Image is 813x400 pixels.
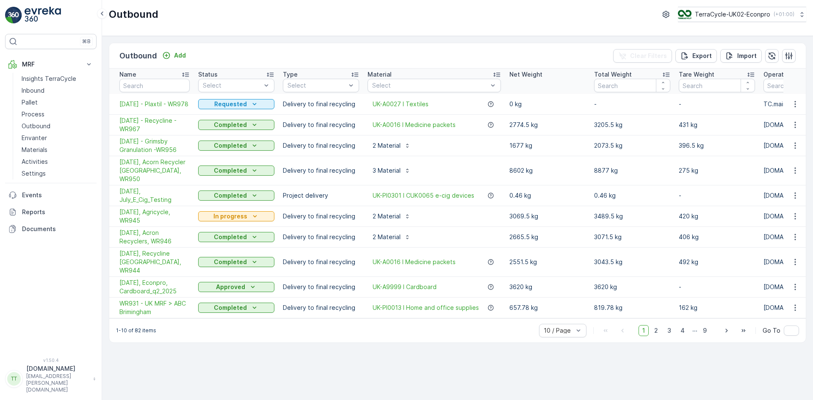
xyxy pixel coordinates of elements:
[594,166,670,175] p: 8877 kg
[368,210,416,223] button: 2 Material
[119,229,190,246] span: [DATE], Acron Recyclers, WR946
[283,121,359,129] p: Delivery to final recycling
[119,100,190,108] a: 25.09.2025 - Plaxtil - WR978
[509,70,542,79] p: Net Weight
[679,100,755,108] p: -
[22,74,76,83] p: Insights TerraCycle
[119,116,190,133] a: 10.09.2025 - Recycline - WR967
[679,258,755,266] p: 492 kg
[373,141,401,150] p: 2 Material
[22,146,47,154] p: Materials
[283,100,359,108] p: Delivery to final recycling
[198,232,274,242] button: Completed
[679,283,755,291] p: -
[119,249,190,275] a: 24/07/2025, Recycline UK, WR944
[679,79,755,92] input: Search
[119,208,190,225] span: [DATE], Agricycle, WR945
[18,73,97,85] a: Insights TerraCycle
[675,49,717,63] button: Export
[198,120,274,130] button: Completed
[283,283,359,291] p: Delivery to final recycling
[214,141,247,150] p: Completed
[677,325,689,336] span: 4
[509,233,586,241] p: 2665.5 kg
[18,144,97,156] a: Materials
[372,81,488,90] p: Select
[692,52,712,60] p: Export
[699,325,711,336] span: 9
[198,166,274,176] button: Completed
[214,303,247,312] p: Completed
[18,85,97,97] a: Inbound
[198,211,274,221] button: In progress
[509,303,586,312] p: 657.78 kg
[82,38,91,45] p: ⌘B
[18,97,97,108] a: Pallet
[594,212,670,221] p: 3489.5 kg
[692,325,697,336] p: ...
[119,187,190,204] a: 18/07/2025, July_E_Cig_Testing
[22,60,80,69] p: MRF
[737,52,757,60] p: Import
[288,81,346,90] p: Select
[5,358,97,363] span: v 1.50.4
[664,325,675,336] span: 3
[198,282,274,292] button: Approved
[368,230,416,244] button: 2 Material
[198,257,274,267] button: Completed
[283,191,359,200] p: Project delivery
[613,49,672,63] button: Clear Filters
[22,98,38,107] p: Pallet
[5,204,97,221] a: Reports
[695,10,770,19] p: TerraCycle-UK02-Econpro
[594,121,670,129] p: 3205.5 kg
[198,99,274,109] button: Requested
[763,326,780,335] span: Go To
[594,191,670,200] p: 0.46 kg
[22,110,44,119] p: Process
[373,212,401,221] p: 2 Material
[509,283,586,291] p: 3620 kg
[119,50,157,62] p: Outbound
[373,233,401,241] p: 2 Material
[678,10,691,19] img: terracycle_logo_wKaHoWT.png
[18,108,97,120] a: Process
[18,156,97,168] a: Activities
[5,187,97,204] a: Events
[283,166,359,175] p: Delivery to final recycling
[119,116,190,133] span: [DATE] - Recycline - WR967
[509,100,586,108] p: 0 kg
[119,229,190,246] a: 23/07/2025, Acron Recyclers, WR946
[18,120,97,132] a: Outbound
[119,299,190,316] a: WR931 - UK MRF > ABC Brimingham
[594,283,670,291] p: 3620 kg
[679,212,755,221] p: 420 kg
[679,191,755,200] p: -
[26,364,89,373] p: [DOMAIN_NAME]
[594,233,670,241] p: 3071.5 kg
[373,283,437,291] a: UK-A9999 I Cardboard
[679,166,755,175] p: 275 kg
[203,81,261,90] p: Select
[22,134,47,142] p: Envanter
[214,121,247,129] p: Completed
[368,70,392,79] p: Material
[5,364,97,393] button: TT[DOMAIN_NAME][EMAIL_ADDRESS][PERSON_NAME][DOMAIN_NAME]
[22,191,93,199] p: Events
[22,122,50,130] p: Outbound
[22,208,93,216] p: Reports
[594,258,670,266] p: 3043.5 kg
[198,70,218,79] p: Status
[213,212,247,221] p: In progress
[119,208,190,225] a: 25/07/2025, Agricycle, WR945
[159,50,189,61] button: Add
[373,100,429,108] a: UK-A0027 I Textiles
[594,303,670,312] p: 819.78 kg
[214,233,247,241] p: Completed
[679,233,755,241] p: 406 kg
[509,166,586,175] p: 8602 kg
[373,258,456,266] a: UK-A0016 I Medicine packets
[509,258,586,266] p: 2551.5 kg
